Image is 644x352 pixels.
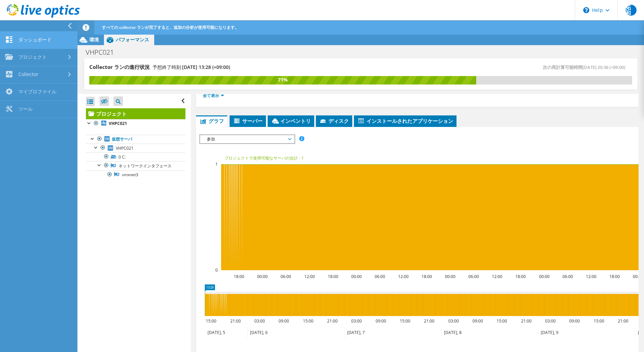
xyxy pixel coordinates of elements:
[593,318,604,324] text: 15:00
[86,119,185,128] a: VHPC021
[271,117,311,124] span: インベントリ
[351,274,361,279] text: 00:00
[86,170,185,179] a: vmxnet3
[539,274,549,279] text: 00:00
[357,117,453,124] span: インストールされたアプリケーション
[182,64,230,70] span: [DATE] 13:28 (+09:00)
[569,318,579,324] text: 09:00
[86,161,185,170] a: ネットワークインタフェース
[445,274,455,279] text: 00:00
[233,117,263,124] span: サーバー
[583,7,589,13] svg: \n
[230,318,240,324] text: 21:00
[109,121,127,126] b: VHPC021
[421,274,432,279] text: 18:00
[327,274,338,279] text: 18:00
[375,318,386,324] text: 09:00
[618,318,628,324] text: 21:00
[399,318,410,324] text: 15:00
[448,318,459,324] text: 03:00
[543,64,629,70] span: 次の再計算可能時間
[203,135,291,143] span: 参加
[374,274,385,279] text: 06:00
[303,318,313,324] text: 15:00
[153,63,230,71] h4: 予想終了時刻:
[468,274,479,279] text: 06:00
[199,117,224,124] span: グラフ
[583,64,625,70] span: [DATE] 20:36 (+09:00)
[304,274,315,279] text: 12:00
[515,274,525,279] text: 18:00
[521,318,531,324] text: 21:00
[89,76,476,84] div: 71%
[472,318,483,324] text: 09:00
[545,318,555,324] text: 03:00
[632,274,643,279] text: 00:00
[398,274,408,279] text: 12:00
[89,36,99,43] span: 環境
[496,318,507,324] text: 15:00
[626,5,637,16] span: 拓和
[491,274,502,279] text: 12:00
[424,318,434,324] text: 21:00
[116,36,149,43] span: パフォーマンス
[351,318,361,324] text: 03:00
[116,145,133,151] span: VHPC021
[278,318,289,324] text: 09:00
[257,274,267,279] text: 00:00
[86,152,185,161] a: 0 C:
[215,161,218,167] text: 1
[102,24,239,30] span: すべての collector ランが完了すると、追加の分析が使用可能になります。
[86,144,185,152] a: VHPC021
[586,274,596,279] text: 12:00
[86,108,185,119] a: プロジェクト
[225,155,304,161] text: プロジェクトで使用可能なサーバの合計 - 1
[205,318,216,324] text: 15:00
[254,318,265,324] text: 03:00
[233,274,244,279] text: 18:00
[327,318,337,324] text: 21:00
[86,135,185,144] a: 仮想サーバ
[83,49,124,56] h1: VHPC021
[280,274,291,279] text: 06:00
[609,274,620,279] text: 18:00
[203,93,224,98] a: 全て表示
[319,117,349,124] span: ディスク
[215,267,218,273] text: 0
[562,274,573,279] text: 06:00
